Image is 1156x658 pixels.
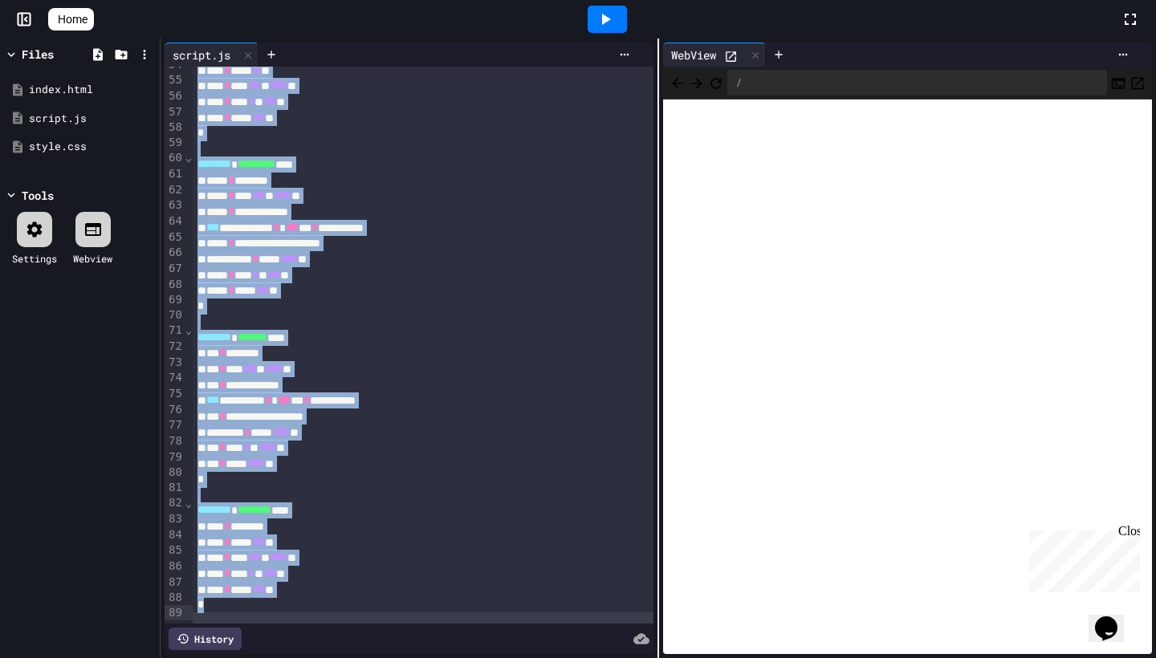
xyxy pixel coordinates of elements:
div: 75 [165,386,185,402]
span: Fold line [185,323,193,336]
iframe: Web Preview [663,100,1152,655]
span: Forward [689,72,705,92]
a: Home [48,8,94,30]
div: Tools [22,187,54,204]
div: 76 [165,402,185,418]
div: 63 [165,197,185,213]
span: Fold line [185,151,193,164]
div: 68 [165,277,185,293]
div: 81 [165,480,185,495]
div: 78 [165,433,185,449]
div: 72 [165,339,185,355]
iframe: chat widget [1089,594,1140,642]
div: 89 [165,605,185,620]
div: index.html [29,82,154,98]
div: Webview [73,251,112,266]
div: 62 [165,182,185,198]
div: 59 [165,135,185,150]
div: 69 [165,292,185,307]
button: Console [1110,73,1126,92]
div: 83 [165,511,185,527]
span: Back [670,72,686,92]
div: 66 [165,245,185,261]
div: script.js [29,111,154,127]
div: History [169,628,242,650]
iframe: chat widget [1023,524,1140,592]
div: 74 [165,370,185,386]
button: Open in new tab [1130,73,1146,92]
div: 70 [165,307,185,323]
div: 56 [165,88,185,104]
div: 67 [165,261,185,277]
button: Refresh [708,73,724,92]
div: WebView [663,43,766,67]
span: Fold line [185,497,193,510]
div: 80 [165,465,185,480]
div: WebView [663,47,724,63]
div: script.js [165,43,258,67]
div: Files [22,46,54,63]
div: Settings [12,251,57,266]
div: 88 [165,590,185,605]
div: 73 [165,355,185,371]
div: 79 [165,449,185,465]
div: 60 [165,150,185,166]
div: 71 [165,323,185,339]
div: script.js [165,47,238,63]
div: 77 [165,417,185,433]
div: 87 [165,575,185,591]
div: 64 [165,213,185,229]
div: 86 [165,558,185,575]
div: 61 [165,166,185,182]
div: style.css [29,139,154,155]
div: 85 [165,542,185,558]
div: / [727,70,1107,95]
div: 55 [165,72,185,88]
div: 82 [165,495,185,511]
div: 57 [165,104,185,120]
div: 65 [165,229,185,246]
div: Chat with us now!Close [6,6,111,102]
div: 58 [165,120,185,135]
div: 84 [165,527,185,543]
span: Home [58,11,88,27]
